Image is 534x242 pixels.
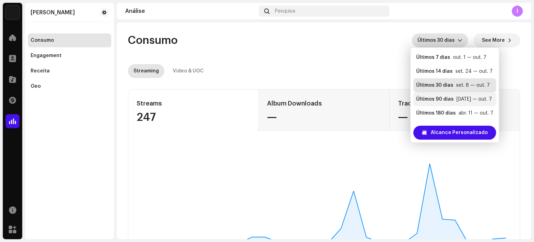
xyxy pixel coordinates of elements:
[398,112,511,123] div: —
[512,6,523,17] div: I
[398,98,511,109] div: Track Downloads
[173,64,204,78] div: Video & UGC
[453,54,486,61] div: out. 1 — out. 7
[128,33,178,47] span: Consumo
[28,49,111,63] re-m-nav-item: Engagement
[413,78,496,92] li: Últimos 30 dias
[413,120,496,134] li: Últimos 365 dias
[416,110,456,117] div: Últimos 180 dias
[6,6,19,19] img: 8570ccf7-64aa-46bf-9f70-61ee3b8451d8
[413,50,496,64] li: Últimos 7 dias
[137,98,250,109] div: Streams
[411,48,499,137] ul: Option List
[413,92,496,106] li: Últimos 90 dias
[133,64,159,78] div: Streaming
[31,53,62,58] div: Engagement
[267,98,381,109] div: Album Downloads
[125,8,256,14] div: Análise
[431,126,488,140] span: Alcance Personalizado
[31,84,41,89] div: Geo
[416,68,453,75] div: Últimos 14 dias
[413,106,496,120] li: Últimos 180 dias
[459,110,493,117] div: abr. 11 — out. 7
[456,82,490,89] div: set. 8 — out. 7
[275,8,295,14] span: Pesquisa
[418,33,458,47] span: Últimos 30 dias
[28,33,111,47] re-m-nav-item: Consumo
[31,68,50,74] div: Receita
[474,33,520,47] button: See More
[413,64,496,78] li: Últimos 14 dias
[416,54,450,61] div: Últimos 7 dias
[28,79,111,93] re-m-nav-item: Geo
[267,112,381,123] div: —
[482,33,505,47] span: See More
[137,112,250,123] div: 247
[28,64,111,78] re-m-nav-item: Receita
[31,10,75,15] div: Ivan Silva
[455,68,493,75] div: set. 24 — out. 7
[31,38,54,43] div: Consumo
[416,96,454,103] div: Últimos 90 dias
[456,96,492,103] div: [DATE] — out. 7
[458,33,462,47] div: dropdown trigger
[416,82,453,89] div: Últimos 30 dias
